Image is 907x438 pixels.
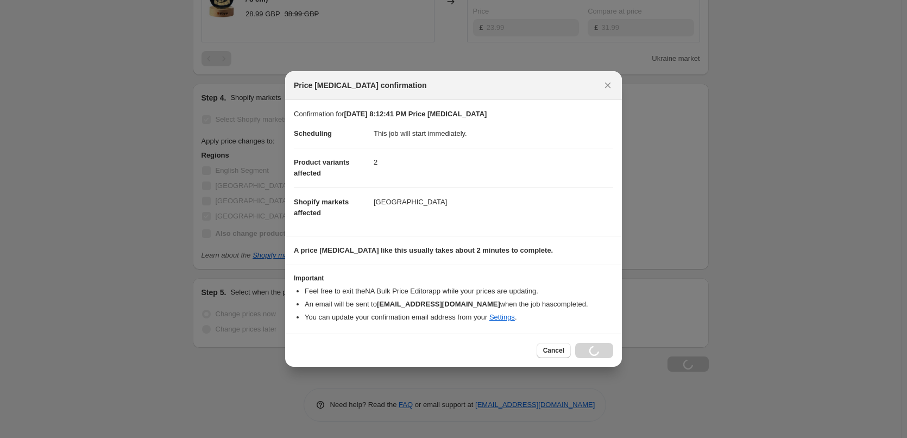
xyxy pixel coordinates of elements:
button: Close [600,78,615,93]
a: Settings [489,313,515,321]
li: You can update your confirmation email address from your . [305,312,613,323]
li: An email will be sent to when the job has completed . [305,299,613,310]
p: Confirmation for [294,109,613,120]
span: Scheduling [294,129,332,137]
dd: 2 [374,148,613,177]
h3: Important [294,274,613,283]
dd: [GEOGRAPHIC_DATA] [374,187,613,216]
span: Price [MEDICAL_DATA] confirmation [294,80,427,91]
span: Cancel [543,346,564,355]
li: Feel free to exit the NA Bulk Price Editor app while your prices are updating. [305,286,613,297]
b: [DATE] 8:12:41 PM Price [MEDICAL_DATA] [344,110,487,118]
button: Cancel [537,343,571,358]
span: Product variants affected [294,158,350,177]
dd: This job will start immediately. [374,120,613,148]
span: Shopify markets affected [294,198,349,217]
b: [EMAIL_ADDRESS][DOMAIN_NAME] [377,300,500,308]
b: A price [MEDICAL_DATA] like this usually takes about 2 minutes to complete. [294,246,553,254]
